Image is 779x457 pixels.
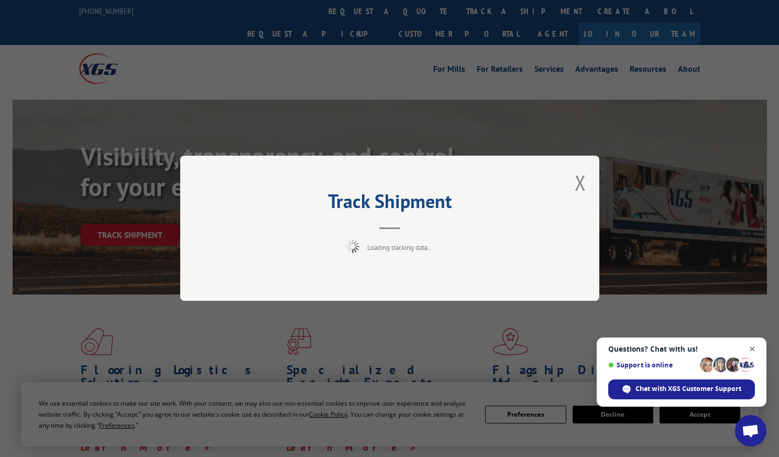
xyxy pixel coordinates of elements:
[608,345,755,353] span: Questions? Chat with us!
[367,244,433,253] span: Loading tracking data...
[346,241,359,254] img: xgs-loading
[575,169,586,197] button: Close modal
[233,194,547,214] h2: Track Shipment
[746,343,759,356] span: Close chat
[608,379,755,399] div: Chat with XGS Customer Support
[608,361,696,369] span: Support is online
[635,384,741,394] span: Chat with XGS Customer Support
[735,415,766,447] div: Open chat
